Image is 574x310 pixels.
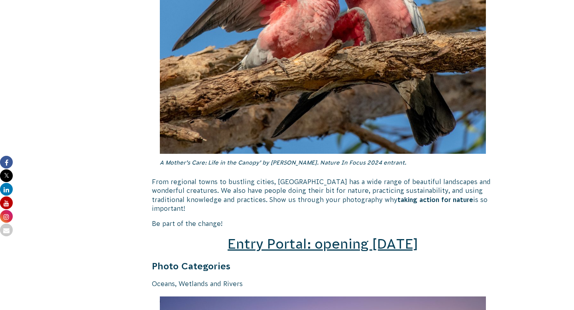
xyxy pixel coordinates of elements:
[152,177,494,213] p: From regional towns to bustling cities, [GEOGRAPHIC_DATA] has a wide range of beautiful landscape...
[152,261,230,271] strong: Photo Categories
[397,196,473,203] strong: taking action for nature
[228,236,418,251] a: Entry Portal: opening [DATE]
[152,219,494,228] p: Be part of the change!
[160,159,406,166] em: A Mother’s Care: Life in the Canopy’ by [PERSON_NAME]. Nature In Focus 2024 entrant.
[152,279,494,288] p: Oceans, Wetlands and Rivers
